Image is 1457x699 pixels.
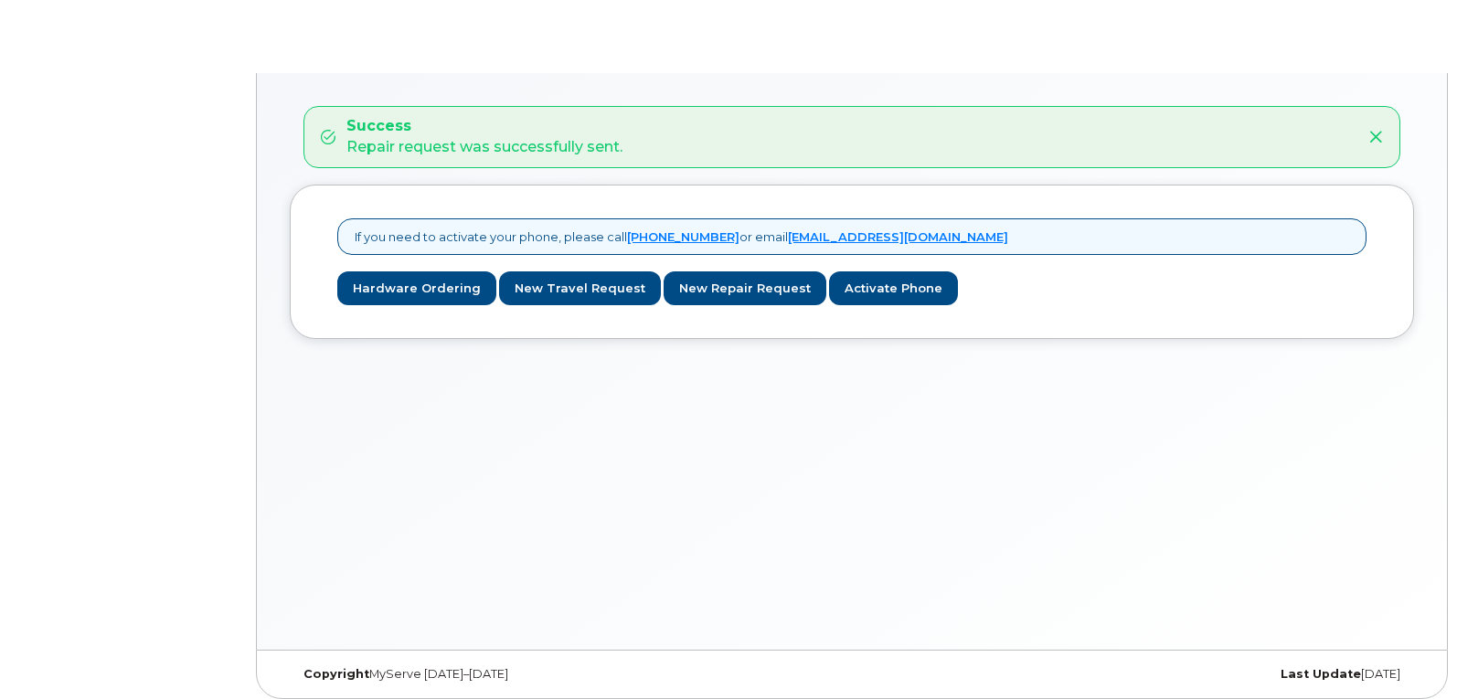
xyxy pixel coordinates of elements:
[1039,667,1414,682] div: [DATE]
[303,667,369,681] strong: Copyright
[627,229,739,244] a: [PHONE_NUMBER]
[290,667,665,682] div: MyServe [DATE]–[DATE]
[346,116,622,158] div: Repair request was successfully sent.
[355,228,1008,246] p: If you need to activate your phone, please call or email
[1281,667,1361,681] strong: Last Update
[829,271,958,305] a: Activate Phone
[664,271,826,305] a: New Repair Request
[346,116,622,137] strong: Success
[499,271,661,305] a: New Travel Request
[337,271,496,305] a: Hardware Ordering
[788,229,1008,244] a: [EMAIL_ADDRESS][DOMAIN_NAME]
